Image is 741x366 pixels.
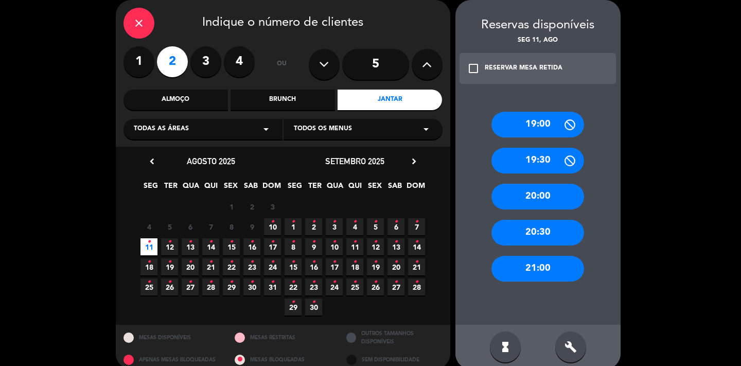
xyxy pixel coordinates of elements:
span: 30 [305,299,322,316]
i: • [209,234,213,250]
i: • [332,254,336,270]
i: • [230,234,233,250]
div: MESAS RESTRITAS [227,325,339,350]
span: 3 [326,218,343,235]
span: 4 [346,218,363,235]
span: SEG [142,180,159,197]
span: 17 [326,258,343,275]
span: 5 [161,218,178,235]
span: SAB [242,180,259,197]
i: • [394,234,398,250]
div: Seg 11, ago [455,36,621,46]
i: close [133,17,145,29]
span: 27 [387,278,404,295]
i: • [188,274,192,290]
span: 22 [223,258,240,275]
i: build [564,341,577,353]
i: • [271,214,274,230]
span: 7 [408,218,425,235]
span: 11 [140,238,157,255]
i: • [353,214,357,230]
i: • [332,214,336,230]
i: • [147,234,151,250]
span: 10 [264,218,281,235]
div: Indique o número de clientes [123,8,443,39]
div: 19:30 [491,148,584,173]
div: Reservas disponíveis [455,15,621,36]
span: 12 [161,238,178,255]
span: 28 [202,278,219,295]
span: SAB [386,180,403,197]
span: 31 [264,278,281,295]
span: 18 [140,258,157,275]
span: 30 [243,278,260,295]
span: 6 [182,218,199,235]
label: 3 [190,46,221,77]
i: • [147,254,151,270]
div: 20:30 [491,220,584,246]
span: 16 [243,238,260,255]
i: • [332,234,336,250]
i: • [353,254,357,270]
span: 23 [243,258,260,275]
i: • [415,274,418,290]
i: • [168,274,171,290]
i: • [394,214,398,230]
i: • [312,294,315,310]
i: • [374,234,377,250]
i: • [374,274,377,290]
span: 21 [202,258,219,275]
span: 14 [202,238,219,255]
span: 9 [305,238,322,255]
span: 14 [408,238,425,255]
i: • [291,234,295,250]
i: • [250,234,254,250]
span: TER [306,180,323,197]
i: • [209,254,213,270]
span: 29 [285,299,302,316]
span: QUA [182,180,199,197]
i: • [230,274,233,290]
span: 12 [367,238,384,255]
span: 2 [243,198,260,215]
i: arrow_drop_down [420,123,432,135]
span: 19 [161,258,178,275]
span: 1 [223,198,240,215]
i: • [250,254,254,270]
i: hourglass_full [499,341,511,353]
span: DOM [262,180,279,197]
i: • [250,274,254,290]
i: • [291,214,295,230]
span: 16 [305,258,322,275]
span: SEX [222,180,239,197]
i: • [332,274,336,290]
i: • [312,254,315,270]
span: setembro 2025 [325,156,384,166]
span: 20 [182,258,199,275]
i: • [291,254,295,270]
span: 8 [285,238,302,255]
i: • [353,274,357,290]
span: QUI [346,180,363,197]
i: • [374,214,377,230]
i: • [394,274,398,290]
span: 24 [326,278,343,295]
span: 8 [223,218,240,235]
i: arrow_drop_down [260,123,272,135]
i: • [209,274,213,290]
span: 6 [387,218,404,235]
i: • [188,254,192,270]
span: 27 [182,278,199,295]
span: 18 [346,258,363,275]
div: Almoço [123,90,228,110]
span: 3 [264,198,281,215]
div: 19:00 [491,112,584,137]
i: • [230,254,233,270]
span: 26 [161,278,178,295]
div: MESAS DISPONÍVEIS [116,325,227,350]
i: • [394,254,398,270]
span: 13 [182,238,199,255]
span: DOM [407,180,424,197]
span: 23 [305,278,322,295]
i: check_box_outline_blank [467,62,480,75]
